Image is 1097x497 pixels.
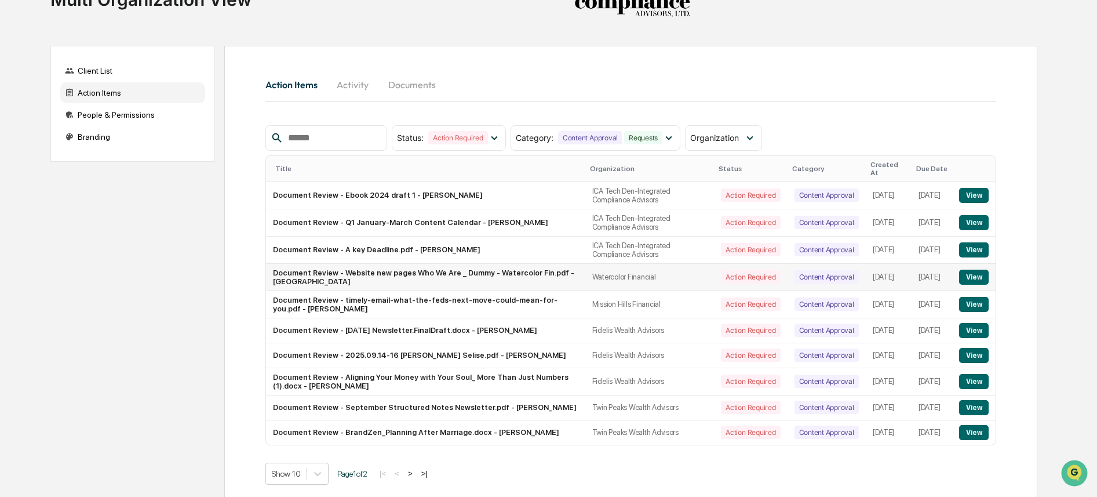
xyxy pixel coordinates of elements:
[794,401,859,414] div: Content Approval
[266,182,585,209] td: Document Review - Ebook 2024 draft 1 - [PERSON_NAME]
[866,368,912,396] td: [DATE]
[265,71,327,99] button: Action Items
[794,298,859,311] div: Content Approval
[721,426,780,439] div: Action Required
[721,243,780,256] div: Action Required
[7,164,78,184] a: 🔎Data Lookup
[585,237,714,264] td: ICA Tech Den-Integrated Compliance Advisors
[721,188,780,202] div: Action Required
[327,71,379,99] button: Activity
[84,147,93,157] div: 🗄️
[266,209,585,237] td: Document Review - Q1 January-March Content Calendar - [PERSON_NAME]
[794,349,859,362] div: Content Approval
[959,425,989,440] button: View
[60,126,205,147] div: Branding
[912,209,952,237] td: [DATE]
[866,318,912,343] td: [DATE]
[866,209,912,237] td: [DATE]
[866,420,912,445] td: [DATE]
[794,375,859,388] div: Content Approval
[959,323,989,338] button: View
[721,349,780,362] div: Action Required
[96,146,144,158] span: Attestations
[912,237,952,264] td: [DATE]
[23,168,73,180] span: Data Lookup
[959,242,989,257] button: View
[39,89,190,100] div: Start new chat
[79,142,148,162] a: 🗄️Attestations
[60,104,205,125] div: People & Permissions
[794,243,859,256] div: Content Approval
[959,188,989,203] button: View
[585,420,714,445] td: Twin Peaks Wealth Advisors
[794,270,859,284] div: Content Approval
[959,374,989,389] button: View
[12,89,32,110] img: 1746055101610-c473b297-6a78-478c-a979-82029cc54cd1
[721,298,780,311] div: Action Required
[115,197,140,205] span: Pylon
[719,165,782,173] div: Status
[266,318,585,343] td: Document Review - [DATE] Newsletter.FinalDraft.docx - [PERSON_NAME]
[82,196,140,205] a: Powered byPylon
[794,216,859,229] div: Content Approval
[866,237,912,264] td: [DATE]
[275,165,581,173] div: Title
[624,131,662,144] div: Requests
[266,291,585,318] td: Document Review - timely-email-what-the-feds-next-move-could-mean-for-you.pdf - [PERSON_NAME]
[12,24,211,43] p: How can we help?
[866,182,912,209] td: [DATE]
[428,131,487,144] div: Action Required
[585,318,714,343] td: Fidelis Wealth Advisors
[590,165,709,173] div: Organization
[1060,459,1091,490] iframe: Open customer support
[912,291,952,318] td: [DATE]
[912,318,952,343] td: [DATE]
[721,375,780,388] div: Action Required
[516,133,553,143] span: Category :
[12,147,21,157] div: 🖐️
[959,348,989,363] button: View
[959,400,989,415] button: View
[585,291,714,318] td: Mission Hills Financial
[266,420,585,445] td: Document Review - BrandZen_Planning After Marriage.docx - [PERSON_NAME]
[912,343,952,368] td: [DATE]
[585,396,714,420] td: Twin Peaks Wealth Advisors
[866,396,912,420] td: [DATE]
[397,133,424,143] span: Status :
[866,291,912,318] td: [DATE]
[794,324,859,337] div: Content Approval
[912,368,952,396] td: [DATE]
[266,343,585,368] td: Document Review - 2025.09.14-16 [PERSON_NAME] Selise.pdf - [PERSON_NAME]
[721,324,780,337] div: Action Required
[39,100,147,110] div: We're available if you need us!
[912,264,952,291] td: [DATE]
[912,420,952,445] td: [DATE]
[721,401,780,414] div: Action Required
[721,216,780,229] div: Action Required
[959,270,989,285] button: View
[376,469,389,478] button: |<
[404,469,416,478] button: >
[866,343,912,368] td: [DATE]
[959,215,989,230] button: View
[585,264,714,291] td: Watercolor Financial
[912,396,952,420] td: [DATE]
[266,368,585,396] td: Document Review - Aligning Your Money with Your Soul_ More Than Just Numbers (1).docx - [PERSON_N...
[265,71,996,99] div: activity tabs
[558,131,622,144] div: Content Approval
[866,264,912,291] td: [DATE]
[792,165,861,173] div: Category
[912,182,952,209] td: [DATE]
[690,133,739,143] span: Organization
[23,146,75,158] span: Preclearance
[585,368,714,396] td: Fidelis Wealth Advisors
[585,182,714,209] td: ICA Tech Den-Integrated Compliance Advisors
[266,396,585,420] td: Document Review - September Structured Notes Newsletter.pdf - [PERSON_NAME]
[266,264,585,291] td: Document Review - Website new pages Who We Are _ Dummy - Watercolor Fin.pdf - [GEOGRAPHIC_DATA]
[585,209,714,237] td: ICA Tech Den-Integrated Compliance Advisors
[266,237,585,264] td: Document Review - A key Deadline.pdf - [PERSON_NAME]
[12,169,21,179] div: 🔎
[916,165,947,173] div: Due Date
